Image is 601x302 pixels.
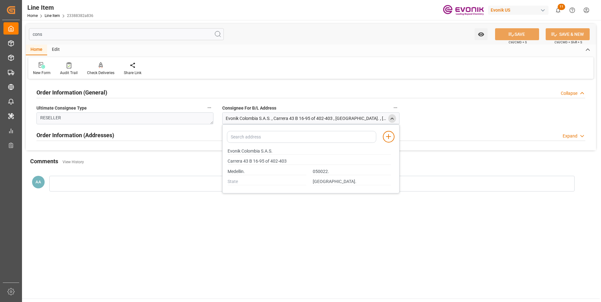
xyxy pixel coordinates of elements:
[313,178,391,185] input: Country
[388,114,396,123] div: close menu
[36,105,87,111] span: Ultimate Consignee Type
[47,45,64,55] div: Edit
[124,70,141,76] div: Share Link
[565,3,579,17] button: Help Center
[30,157,58,165] h2: Comments
[443,5,484,16] img: Evonik-brand-mark-Deep-Purple-RGB.jpeg_1700498283.jpeg
[228,168,306,175] input: City
[551,3,565,17] button: show 11 new notifications
[313,168,391,175] input: Zip Code
[495,28,539,40] button: SAVE
[27,3,93,12] div: Line Item
[561,90,577,97] div: Collapse
[558,4,565,10] span: 11
[488,4,551,16] button: Evonik US
[36,131,114,139] h2: Order Information (Addresses)
[226,115,386,122] div: Evonik Colombia S.A.S. , Carrera 43 B 16-95 of 402-403 , [GEOGRAPHIC_DATA]. , [GEOGRAPHIC_DATA]. ...
[36,88,107,97] h2: Order Information (General)
[228,158,391,165] input: Street
[227,131,376,143] input: Search address
[26,45,47,55] div: Home
[87,70,114,76] div: Check Deliveries
[60,70,78,76] div: Audit Trail
[546,28,590,40] button: SAVE & NEW
[222,105,276,111] span: Consignee For B/L Address
[36,180,41,184] span: AA
[63,160,84,164] a: View History
[36,112,213,124] textarea: RESELLER
[475,28,488,40] button: open menu
[228,148,391,155] input: Name
[29,28,224,40] input: Search Fields
[391,104,400,112] button: Consignee For B/L Address
[509,40,527,45] span: Ctrl/CMD + S
[488,6,549,15] div: Evonik US
[205,104,213,112] button: Ultimate Consignee Type
[33,70,51,76] div: New Form
[45,13,60,18] a: Line Item
[228,178,306,185] input: State
[554,40,582,45] span: Ctrl/CMD + Shift + S
[563,133,577,139] div: Expand
[27,13,38,18] a: Home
